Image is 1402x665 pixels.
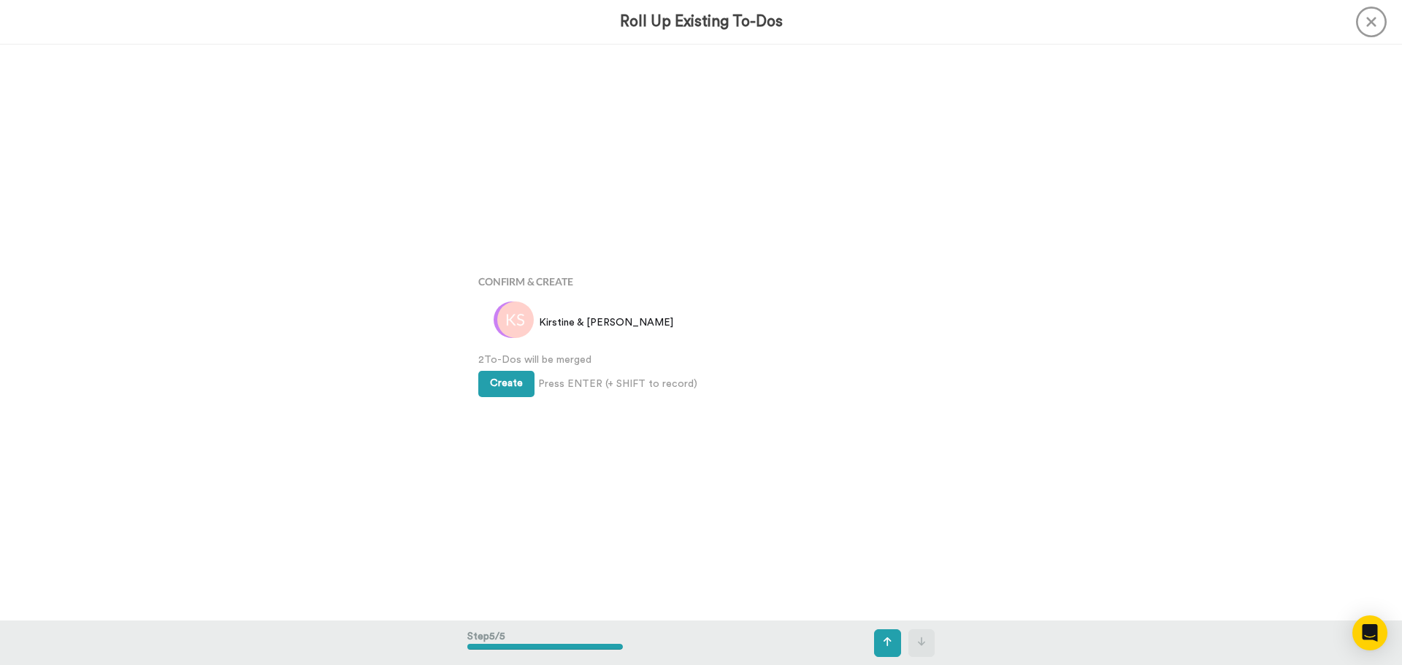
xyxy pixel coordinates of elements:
[620,13,783,30] h3: Roll Up Existing To-Dos
[497,301,534,338] img: ks.png
[494,301,530,338] img: mj.png
[490,378,523,388] span: Create
[478,371,535,397] button: Create
[467,622,623,664] div: Step 5 / 5
[1352,615,1387,650] div: Open Intercom Messenger
[478,276,924,287] h4: Confirm & Create
[478,353,924,367] span: 2 To-Dos will be merged
[538,377,697,391] span: Press ENTER (+ SHIFT to record)
[539,315,673,330] span: Kirstine & [PERSON_NAME]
